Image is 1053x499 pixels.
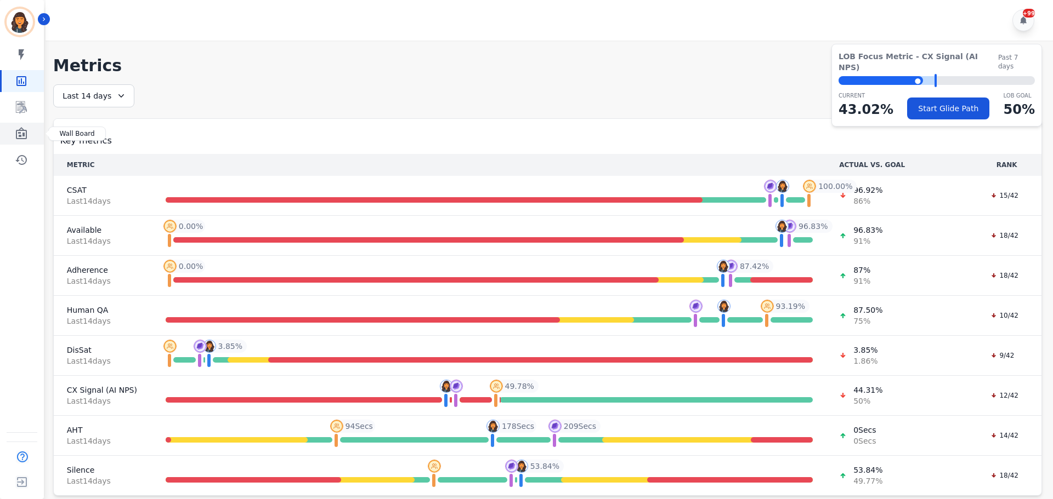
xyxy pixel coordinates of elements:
img: profile-pic [163,260,177,273]
span: Adherence [67,265,139,276]
span: 53.84 % [853,464,882,475]
img: profile-pic [486,420,500,433]
span: 91 % [853,236,882,246]
span: Human QA [67,305,139,316]
img: profile-pic [764,180,777,193]
span: 96.83 % [799,221,828,232]
span: Silence [67,464,139,475]
img: profile-pic [505,460,518,473]
div: Last 14 days [53,84,134,107]
img: profile-pic [515,460,528,473]
img: profile-pic [689,300,703,313]
img: profile-pic [428,460,441,473]
span: Key metrics [60,134,112,147]
span: 44.31 % [853,385,882,395]
span: 87.50 % [853,305,882,316]
span: CX Signal (AI NPS) [67,385,139,395]
h1: Metrics [53,56,1042,76]
span: 178 Secs [502,421,534,432]
div: +99 [1023,9,1035,18]
span: 1.86 % [853,355,877,366]
img: profile-pic [163,340,177,353]
span: 75 % [853,316,882,326]
img: profile-pic [194,340,207,353]
span: 50 % [853,395,882,406]
div: 12/42 [985,390,1024,401]
span: 53.84 % [530,461,559,472]
div: 10/42 [985,310,1024,321]
img: profile-pic [163,220,177,233]
span: Last 14 day s [67,236,139,246]
span: Past 7 days [998,53,1035,71]
th: RANK [972,154,1041,176]
img: profile-pic [450,380,463,393]
img: profile-pic [775,220,789,233]
span: Last 14 day s [67,355,139,366]
span: Last 14 day s [67,276,139,286]
span: 93.19 % [776,301,805,312]
img: profile-pic [803,180,816,193]
div: ⬤ [839,76,923,85]
img: profile-pic [776,180,789,193]
th: METRIC [54,154,152,176]
p: CURRENT [839,91,893,100]
span: 0.00 % [179,221,203,232]
span: LOB Focus Metric - CX Signal (AI NPS) [839,51,998,73]
img: profile-pic [490,380,503,393]
span: 0 Secs [853,425,876,435]
div: 15/42 [985,190,1024,201]
img: profile-pic [548,420,562,433]
img: profile-pic [761,300,774,313]
span: 96.92 % [853,185,882,196]
span: 0.00 % [179,261,203,272]
img: Bordered avatar [7,9,33,35]
span: 49.77 % [853,475,882,486]
p: LOB Goal [1004,91,1035,100]
div: 18/42 [985,470,1024,481]
span: AHT [67,425,139,435]
span: DisSat [67,345,139,355]
span: Last 14 day s [67,395,139,406]
span: Last 14 day s [67,196,139,207]
span: Last 14 day s [67,475,139,486]
span: 0 Secs [853,435,876,446]
p: 43.02 % [839,100,893,119]
th: ACTUAL VS. GOAL [826,154,972,176]
div: 9/42 [985,350,1020,361]
button: Start Glide Path [907,97,989,119]
div: 18/42 [985,270,1024,281]
span: 87.42 % [740,261,769,272]
span: 94 Secs [346,421,373,432]
div: 18/42 [985,230,1024,241]
p: 50 % [1004,100,1035,119]
span: 96.83 % [853,225,882,236]
span: 209 Secs [564,421,596,432]
img: profile-pic [724,260,738,273]
span: 100.00 % [818,181,852,192]
span: Last 14 day s [67,435,139,446]
span: Last 14 day s [67,316,139,326]
img: profile-pic [717,260,730,273]
span: 49.78 % [505,381,534,392]
img: profile-pic [717,300,731,313]
span: Available [67,225,139,236]
span: 3.85 % [853,345,877,355]
img: profile-pic [330,420,343,433]
img: profile-pic [783,220,796,233]
span: 86 % [853,196,882,207]
img: profile-pic [440,380,453,393]
span: CSAT [67,185,139,196]
span: 3.85 % [218,341,242,352]
span: 87 % [853,265,870,276]
img: profile-pic [203,340,216,353]
div: 14/42 [985,430,1024,441]
span: 91 % [853,276,870,286]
